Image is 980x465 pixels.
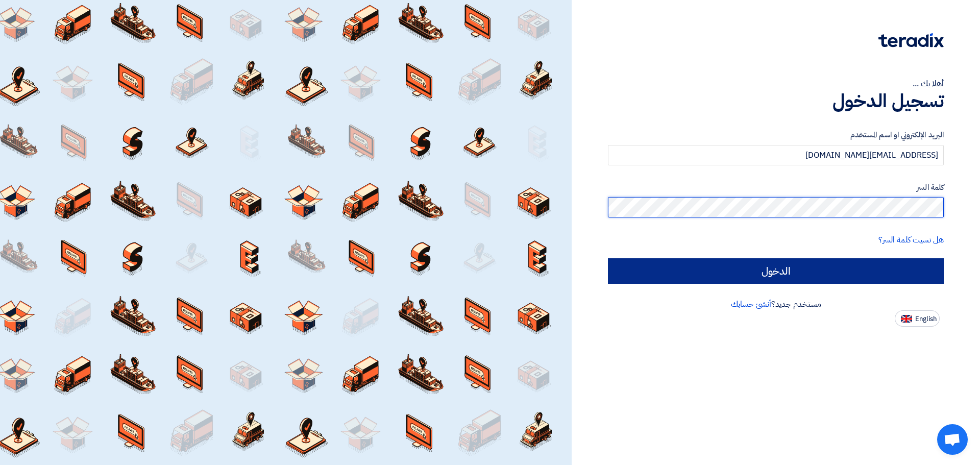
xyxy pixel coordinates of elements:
input: الدخول [608,258,944,284]
div: مستخدم جديد؟ [608,298,944,310]
a: هل نسيت كلمة السر؟ [878,234,944,246]
label: كلمة السر [608,182,944,193]
div: أهلا بك ... [608,78,944,90]
img: en-US.png [901,315,912,323]
label: البريد الإلكتروني او اسم المستخدم [608,129,944,141]
input: أدخل بريد العمل الإلكتروني او اسم المستخدم الخاص بك ... [608,145,944,165]
span: English [915,315,937,323]
a: أنشئ حسابك [731,298,771,310]
h1: تسجيل الدخول [608,90,944,112]
div: Open chat [937,424,968,455]
button: English [895,310,940,327]
img: Teradix logo [878,33,944,47]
